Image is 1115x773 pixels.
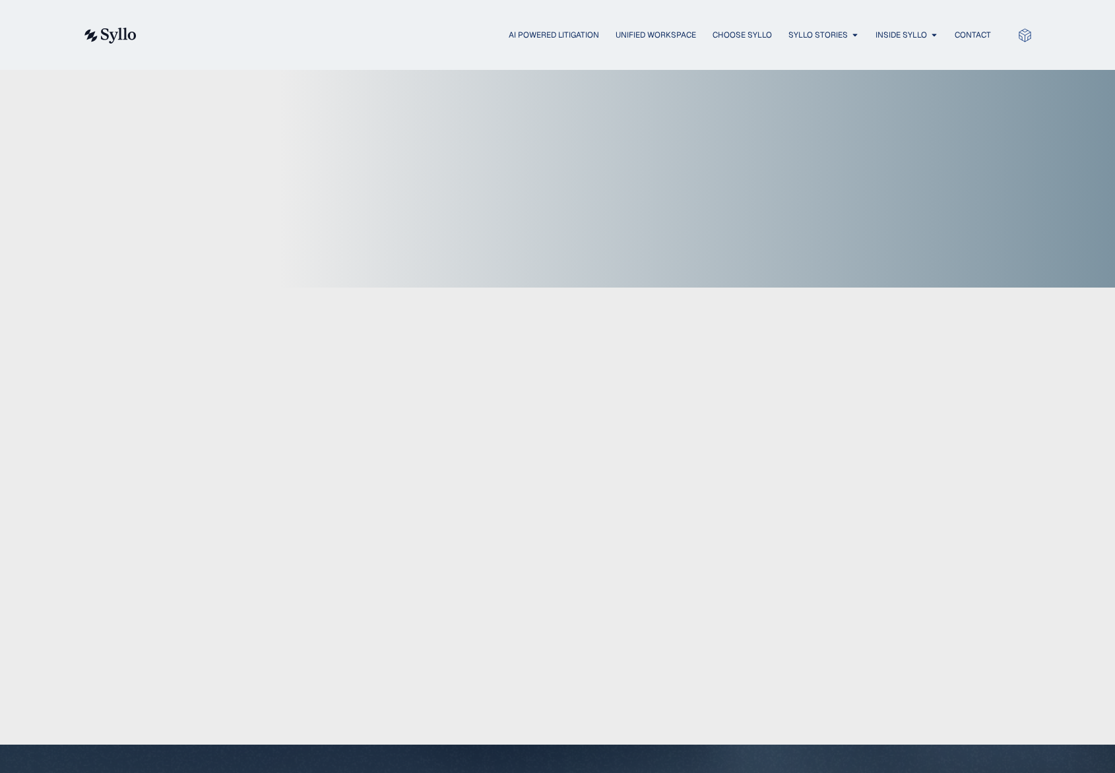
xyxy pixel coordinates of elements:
[163,29,991,42] nav: Menu
[788,29,848,41] a: Syllo Stories
[82,28,137,44] img: syllo
[163,29,991,42] div: Menu Toggle
[713,29,772,41] a: Choose Syllo
[509,29,599,41] a: AI Powered Litigation
[876,29,927,41] a: Inside Syllo
[955,29,991,41] a: Contact
[616,29,696,41] a: Unified Workspace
